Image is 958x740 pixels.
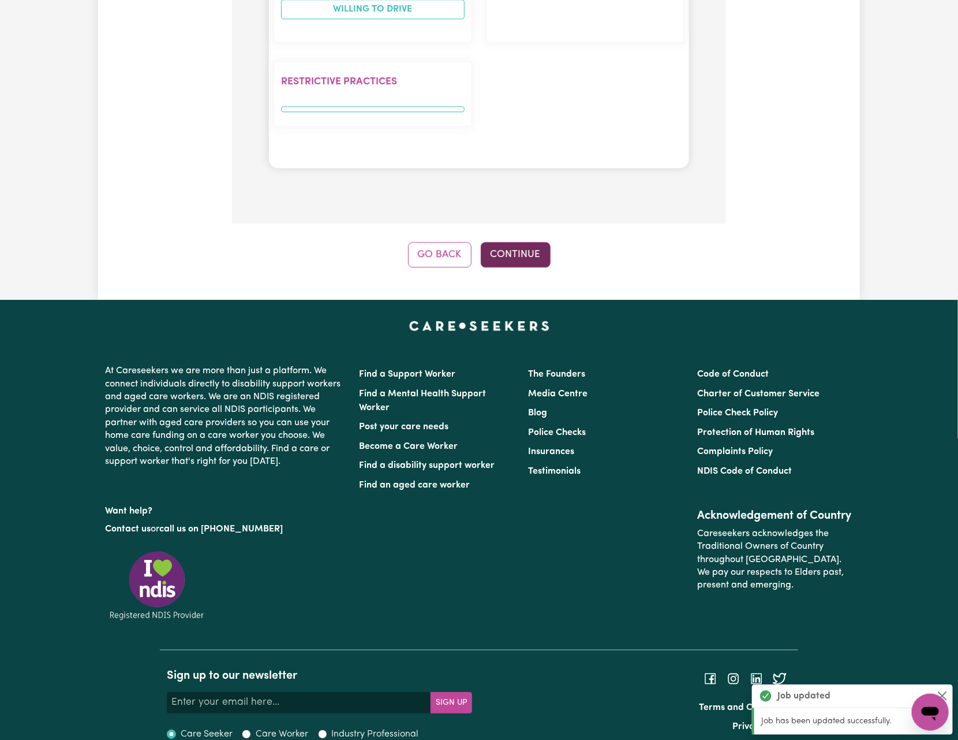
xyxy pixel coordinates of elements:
a: Privacy Policy [732,722,791,731]
input: Enter your email here... [167,692,431,713]
img: Registered NDIS provider [105,549,209,622]
p: Job has been updated successfully. [761,715,946,728]
a: Terms and Conditions [699,703,791,712]
a: Blog [528,408,547,418]
a: Contact us [105,525,151,534]
button: Close [935,689,949,703]
button: Go Back [408,242,471,267]
a: NDIS Code of Conduct [698,467,792,476]
a: Police Checks [528,428,586,437]
a: Careseekers home page [409,321,549,330]
a: call us on [PHONE_NUMBER] [159,525,283,534]
button: Subscribe [431,692,472,713]
a: Find a Support Worker [359,370,455,379]
a: Follow Careseekers on Twitter [773,674,787,683]
a: Insurances [528,447,574,456]
h2: Acknowledgement of Country [698,509,853,523]
a: Testimonials [528,467,581,476]
a: Media Centre [528,389,587,399]
iframe: Button to launch messaging window [912,694,949,731]
a: Follow Careseekers on Instagram [727,674,740,683]
p: or [105,518,345,540]
a: Find a Mental Health Support Worker [359,389,486,412]
a: Follow Careseekers on LinkedIn [750,674,764,683]
a: Charter of Customer Service [698,389,820,399]
a: Police Check Policy [698,408,779,418]
h2: Sign up to our newsletter [167,669,472,683]
a: The Founders [528,370,585,379]
h2: Restrictive Practices [281,76,465,88]
a: Code of Conduct [698,370,769,379]
p: Want help? [105,500,345,518]
strong: Job updated [777,689,830,703]
a: Protection of Human Rights [698,428,815,437]
p: Careseekers acknowledges the Traditional Owners of Country throughout [GEOGRAPHIC_DATA]. We pay o... [698,523,853,597]
a: Find an aged care worker [359,481,470,490]
a: Find a disability support worker [359,461,495,470]
a: Complaints Policy [698,447,773,456]
a: Post your care needs [359,422,448,432]
a: Follow Careseekers on Facebook [703,674,717,683]
button: Continue [481,242,551,267]
p: At Careseekers we are more than just a platform. We connect individuals directly to disability su... [105,360,345,473]
a: Become a Care Worker [359,442,458,451]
